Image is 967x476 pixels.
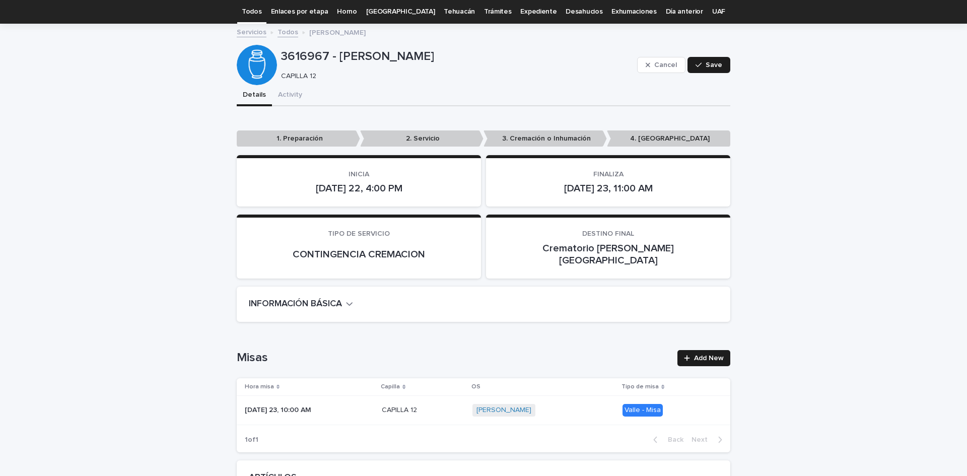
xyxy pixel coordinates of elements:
p: Capilla [381,381,400,392]
span: DESTINO FINAL [582,230,634,237]
button: Details [237,85,272,106]
button: INFORMACIÓN BÁSICA [249,299,353,310]
a: Servicios [237,26,266,37]
p: CAPILLA 12 [382,404,419,415]
tr: [DATE] 23, 10:00 AM[DATE] 23, 10:00 AM CAPILLA 12CAPILLA 12 [PERSON_NAME] Valle - Misa [237,396,730,425]
button: Save [687,57,730,73]
a: Add New [677,350,730,366]
button: Activity [272,85,308,106]
span: FINALIZA [593,171,624,178]
button: Back [645,435,687,444]
span: Add New [694,355,724,362]
p: Hora misa [245,381,274,392]
span: Cancel [654,61,677,69]
button: Next [687,435,730,444]
p: 1. Preparación [237,130,360,147]
a: Todos [278,26,298,37]
button: Cancel [637,57,685,73]
p: Crematorio [PERSON_NAME][GEOGRAPHIC_DATA] [498,242,718,266]
span: Next [692,436,714,443]
p: [DATE] 22, 4:00 PM [249,182,469,194]
p: CAPILLA 12 [281,72,629,81]
span: TIPO DE SERVICIO [328,230,390,237]
p: 3. Cremación o Inhumación [483,130,607,147]
span: INICIA [349,171,369,178]
h2: INFORMACIÓN BÁSICA [249,299,342,310]
span: Save [706,61,722,69]
a: [PERSON_NAME] [476,406,531,415]
p: 1 of 1 [237,428,266,452]
p: 4. [GEOGRAPHIC_DATA] [607,130,730,147]
p: [DATE] 23, 11:00 AM [498,182,718,194]
div: Valle - Misa [623,404,663,417]
p: [PERSON_NAME] [309,26,366,37]
p: 2. Servicio [360,130,483,147]
p: 3616967 - [PERSON_NAME] [281,49,633,64]
p: Tipo de misa [621,381,659,392]
p: CONTINGENCIA CREMACION [249,248,469,260]
h1: Misas [237,351,671,365]
span: Back [662,436,683,443]
p: [DATE] 23, 10:00 AM [245,404,313,415]
p: OS [471,381,480,392]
